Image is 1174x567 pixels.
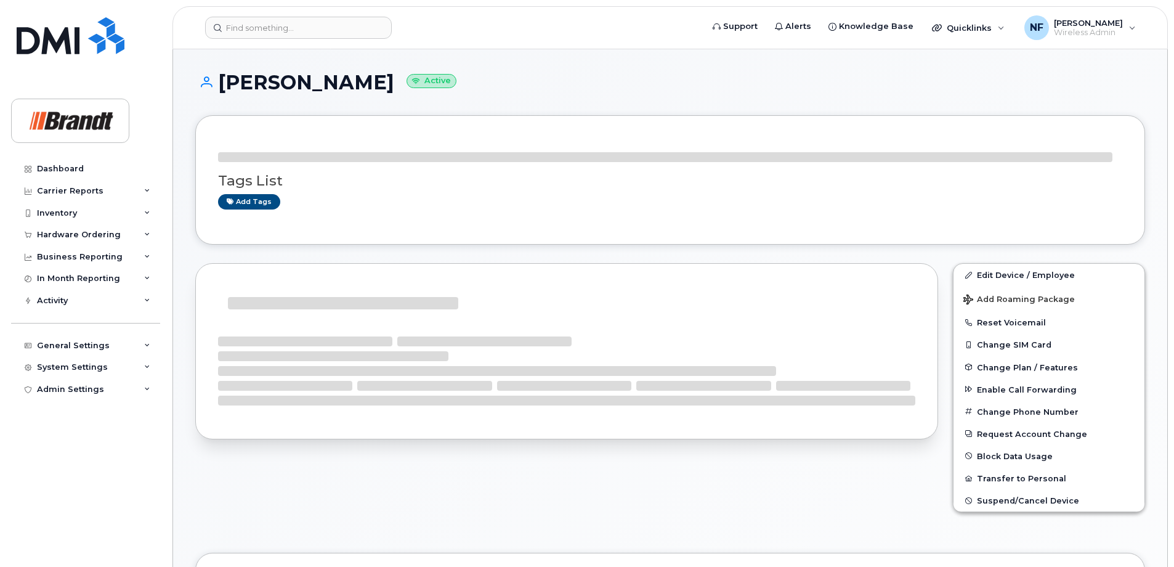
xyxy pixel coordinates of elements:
[953,467,1144,489] button: Transfer to Personal
[953,333,1144,356] button: Change SIM Card
[977,385,1077,394] span: Enable Call Forwarding
[218,173,1122,189] h3: Tags List
[953,311,1144,333] button: Reset Voicemail
[218,194,280,210] a: Add tags
[953,445,1144,467] button: Block Data Usage
[977,362,1078,372] span: Change Plan / Features
[977,496,1079,505] span: Suspend/Cancel Device
[953,423,1144,445] button: Request Account Change
[953,356,1144,378] button: Change Plan / Features
[953,378,1144,401] button: Enable Call Forwarding
[953,489,1144,512] button: Suspend/Cancel Device
[963,295,1075,306] span: Add Roaming Package
[953,264,1144,286] a: Edit Device / Employee
[195,71,1145,93] h1: [PERSON_NAME]
[407,74,456,88] small: Active
[953,401,1144,423] button: Change Phone Number
[953,286,1144,311] button: Add Roaming Package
